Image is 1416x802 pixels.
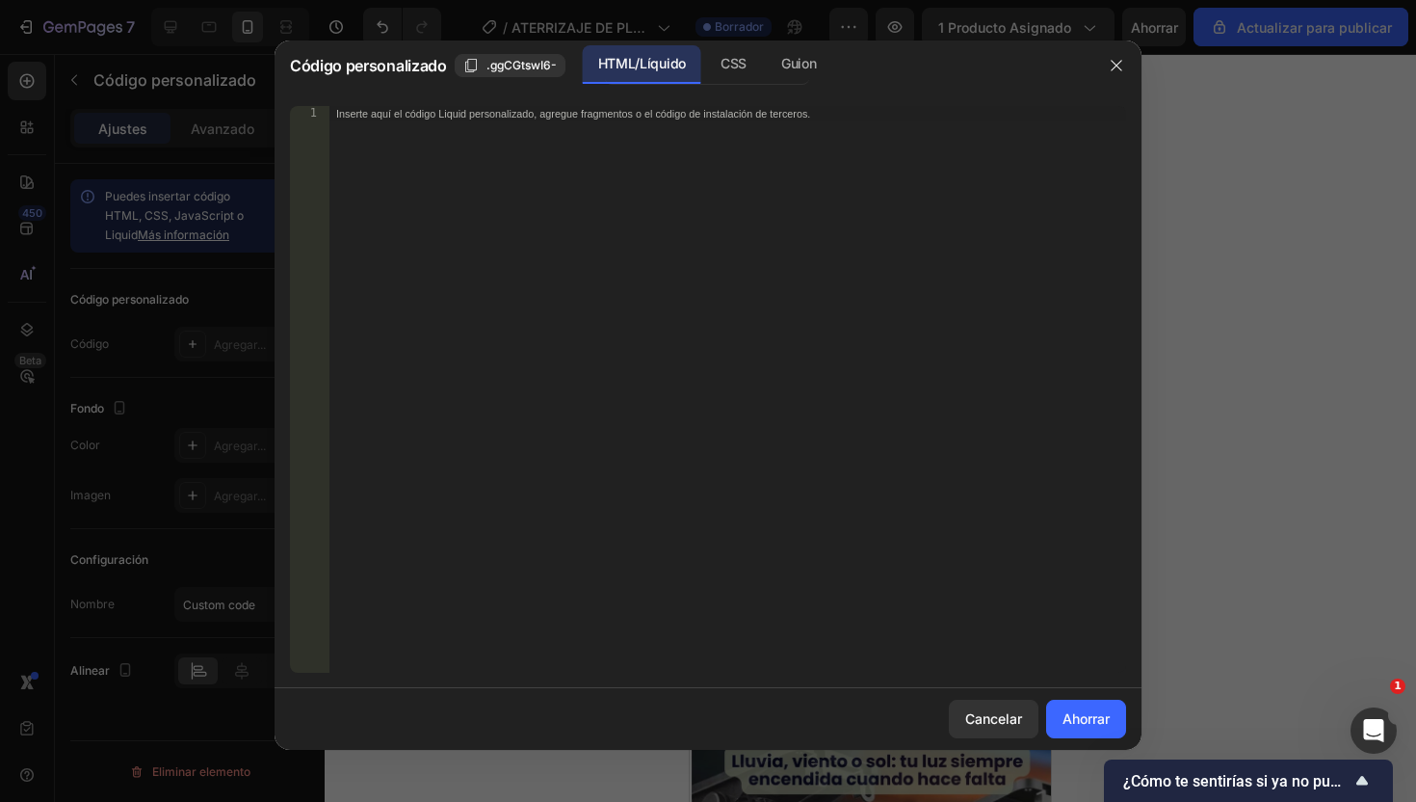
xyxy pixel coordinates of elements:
[336,107,810,120] font: Inserte aquí el código Liquid personalizado, agregue fragmentos o el código de instalación de ter...
[1062,710,1110,727] font: Ahorrar
[48,37,84,56] span: 10 K+
[58,530,286,549] strong: Cómo se [GEOGRAPHIC_DATA].
[7,333,354,356] span: Custom code
[44,35,317,59] div: unidades vendidas el pasado mes
[31,290,113,307] div: Custom Code
[9,80,353,262] p: La lámpara solar Gando se ajusta fácilmente a rejas, techos o paredes con su clip ultra resistent...
[17,83,345,103] strong: 🔆 Ilumina sin cables, instala en segundos
[46,407,131,441] span: ENVÍO GRATIS
[1123,769,1374,792] button: Mostrar encuesta: ¿Cómo te sentirías si ya no pudieras usar GemPages?
[598,55,686,71] font: HTML/Líquido
[1046,700,1126,738] button: Ahorrar
[455,54,565,77] button: .ggCGtswI6-
[486,58,557,72] font: .ggCGtswI6-
[170,407,335,441] span: 100.000+ PIEZAS VENDIDAS
[58,593,203,612] strong: Datos importantes.
[721,55,747,71] font: CSS
[7,283,354,307] p: SOLO unidades quedan en stock
[949,700,1038,738] button: Cancelar
[1350,708,1397,754] iframe: Chat en vivo de Intercom
[310,106,317,120] font: 1
[1394,680,1402,692] font: 1
[965,710,1022,727] font: Cancelar
[58,468,173,488] strong: Cómo Funciona
[781,55,816,71] font: Guion
[290,56,447,75] font: Código personalizado
[34,2,171,19] p: No discount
